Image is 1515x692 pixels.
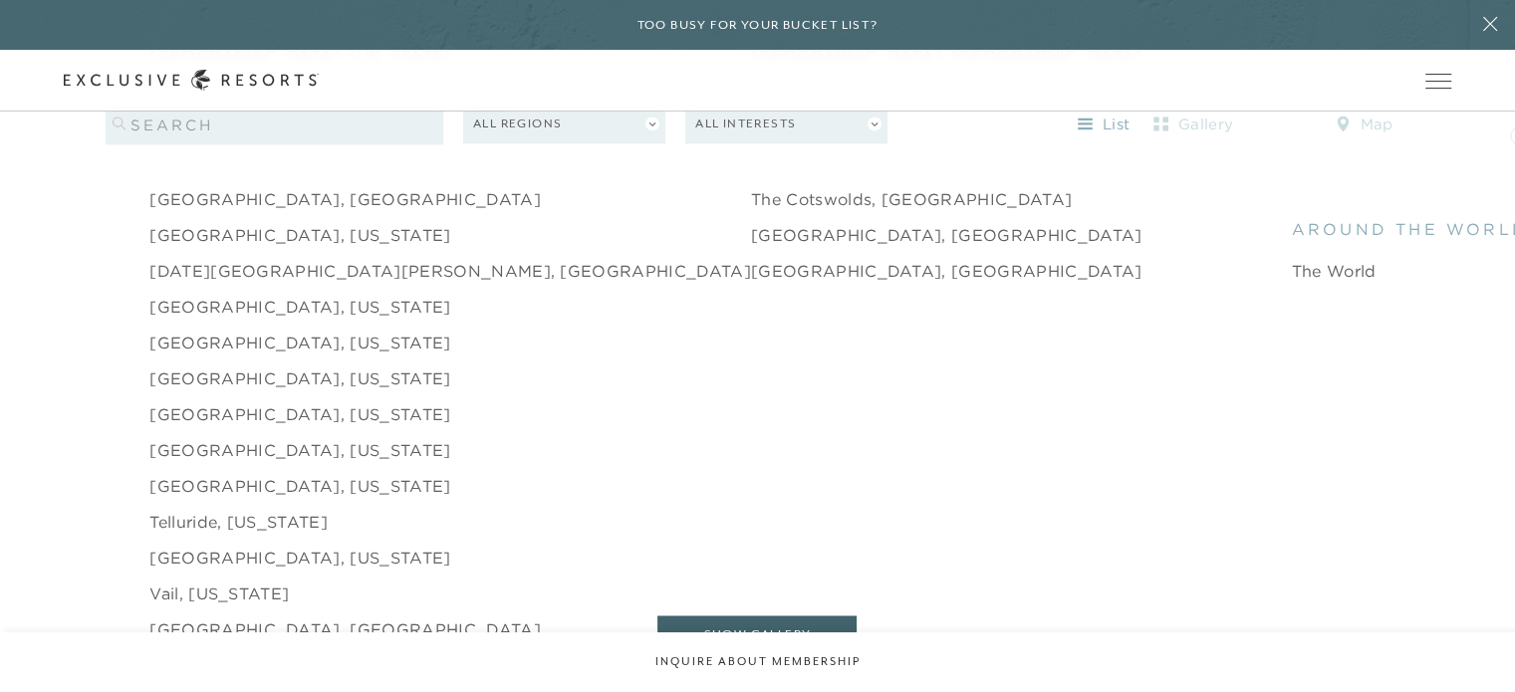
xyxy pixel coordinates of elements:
[149,366,450,390] a: [GEOGRAPHIC_DATA], [US_STATE]
[463,105,665,143] button: All Regions
[751,259,1142,283] a: [GEOGRAPHIC_DATA], [GEOGRAPHIC_DATA]
[1320,109,1409,140] button: map
[657,615,857,653] button: show gallery
[149,187,541,211] a: [GEOGRAPHIC_DATA], [GEOGRAPHIC_DATA]
[149,581,289,605] a: Vail, [US_STATE]
[149,546,450,570] a: [GEOGRAPHIC_DATA], [US_STATE]
[1148,109,1238,140] button: gallery
[149,295,450,319] a: [GEOGRAPHIC_DATA], [US_STATE]
[751,223,1142,247] a: [GEOGRAPHIC_DATA], [GEOGRAPHIC_DATA]
[149,617,541,641] a: [GEOGRAPHIC_DATA], [GEOGRAPHIC_DATA]
[1425,74,1451,88] button: Open navigation
[149,223,450,247] a: [GEOGRAPHIC_DATA], [US_STATE]
[149,331,450,354] a: [GEOGRAPHIC_DATA], [US_STATE]
[149,510,328,534] a: Telluride, [US_STATE]
[106,105,443,144] input: search
[149,402,450,426] a: [GEOGRAPHIC_DATA], [US_STATE]
[751,187,1072,211] a: The Cotswolds, [GEOGRAPHIC_DATA]
[149,438,450,462] a: [GEOGRAPHIC_DATA], [US_STATE]
[1292,259,1377,283] a: The World
[637,16,879,35] h6: Too busy for your bucket list?
[149,259,751,283] a: [DATE][GEOGRAPHIC_DATA][PERSON_NAME], [GEOGRAPHIC_DATA]
[149,474,450,498] a: [GEOGRAPHIC_DATA], [US_STATE]
[1059,109,1148,140] button: list
[685,105,887,143] button: All Interests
